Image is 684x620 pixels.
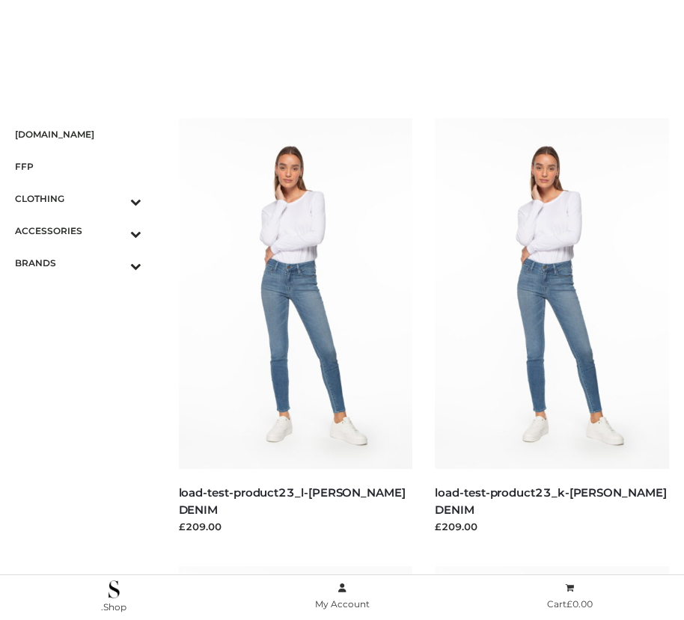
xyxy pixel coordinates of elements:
[15,215,141,247] a: ACCESSORIESToggle Submenu
[89,215,141,247] button: Toggle Submenu
[567,598,593,610] bdi: 0.00
[179,485,406,517] a: load-test-product23_l-[PERSON_NAME] DENIM
[15,247,141,279] a: BRANDSToggle Submenu
[435,519,669,534] div: £209.00
[15,118,141,150] a: [DOMAIN_NAME]
[179,519,413,534] div: £209.00
[15,126,141,143] span: [DOMAIN_NAME]
[315,598,370,610] span: My Account
[435,485,666,517] a: load-test-product23_k-[PERSON_NAME] DENIM
[547,598,593,610] span: Cart
[15,158,141,175] span: FFP
[89,182,141,215] button: Toggle Submenu
[109,580,120,598] img: .Shop
[15,222,141,239] span: ACCESSORIES
[89,247,141,279] button: Toggle Submenu
[101,601,126,613] span: .Shop
[15,190,141,207] span: CLOTHING
[15,254,141,271] span: BRANDS
[15,150,141,182] a: FFP
[15,182,141,215] a: CLOTHINGToggle Submenu
[456,580,684,613] a: Cart£0.00
[567,598,572,610] span: £
[228,580,456,613] a: My Account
